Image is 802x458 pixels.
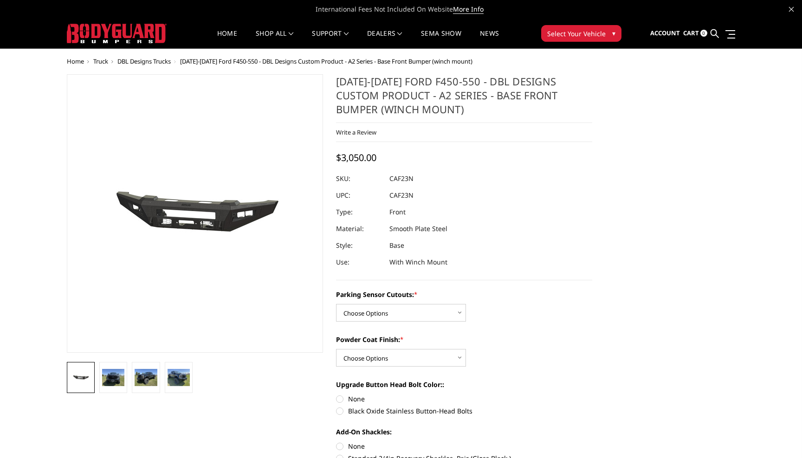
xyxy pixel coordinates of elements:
[67,74,323,353] a: 2023-2025 Ford F450-550 - DBL Designs Custom Product - A2 Series - Base Front Bumper (winch mount)
[336,237,382,254] dt: Style:
[336,290,592,299] label: Parking Sensor Cutouts:
[117,57,171,65] a: DBL Designs Trucks
[336,128,376,136] a: Write a Review
[70,372,92,383] img: 2023-2025 Ford F450-550 - DBL Designs Custom Product - A2 Series - Base Front Bumper (winch mount)
[612,28,615,38] span: ▾
[102,369,124,386] img: 2023-2025 Ford F450-550 - DBL Designs Custom Product - A2 Series - Base Front Bumper (winch mount)
[683,29,699,37] span: Cart
[93,57,108,65] a: Truck
[336,441,592,451] label: None
[389,254,447,271] dd: With Winch Mount
[421,30,461,48] a: SEMA Show
[312,30,349,48] a: Support
[700,30,707,37] span: 0
[135,369,157,386] img: 2023-2025 Ford F450-550 - DBL Designs Custom Product - A2 Series - Base Front Bumper (winch mount)
[683,21,707,46] a: Cart 0
[650,29,680,37] span: Account
[168,369,190,386] img: 2023-2025 Ford F450-550 - DBL Designs Custom Product - A2 Series - Base Front Bumper (winch mount)
[336,427,592,437] label: Add-On Shackles:
[650,21,680,46] a: Account
[256,30,293,48] a: shop all
[389,204,406,220] dd: Front
[367,30,402,48] a: Dealers
[336,380,592,389] label: Upgrade Button Head Bolt Color::
[453,5,484,14] a: More Info
[389,187,414,204] dd: CAF23N
[480,30,499,48] a: News
[336,74,592,123] h1: [DATE]-[DATE] Ford F450-550 - DBL Designs Custom Product - A2 Series - Base Front Bumper (winch m...
[389,170,414,187] dd: CAF23N
[336,170,382,187] dt: SKU:
[67,24,167,43] img: BODYGUARD BUMPERS
[336,151,376,164] span: $3,050.00
[336,220,382,237] dt: Material:
[336,394,592,404] label: None
[217,30,237,48] a: Home
[336,254,382,271] dt: Use:
[180,57,472,65] span: [DATE]-[DATE] Ford F450-550 - DBL Designs Custom Product - A2 Series - Base Front Bumper (winch m...
[541,25,621,42] button: Select Your Vehicle
[336,187,382,204] dt: UPC:
[389,237,404,254] dd: Base
[336,335,592,344] label: Powder Coat Finish:
[67,57,84,65] a: Home
[336,204,382,220] dt: Type:
[389,220,447,237] dd: Smooth Plate Steel
[547,29,606,39] span: Select Your Vehicle
[336,406,592,416] label: Black Oxide Stainless Button-Head Bolts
